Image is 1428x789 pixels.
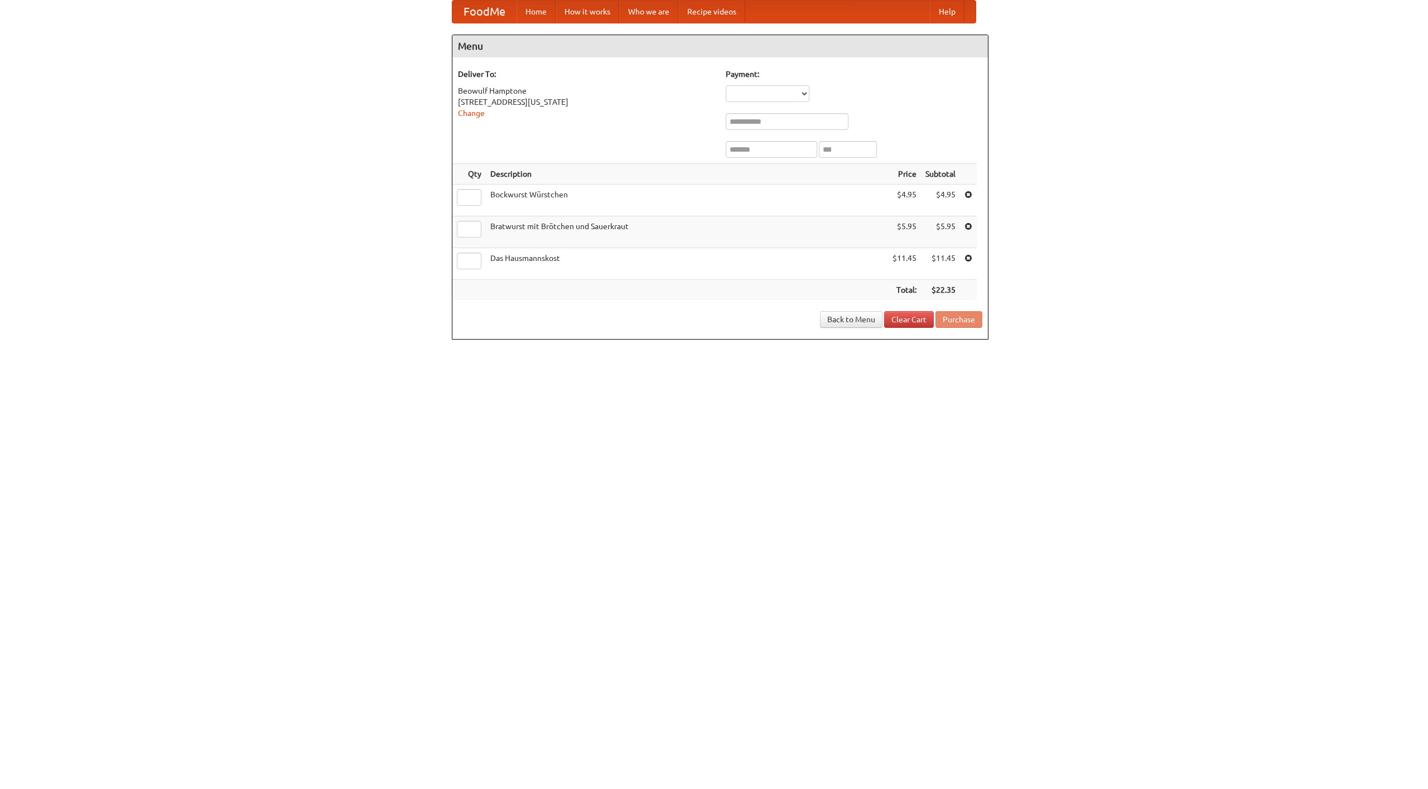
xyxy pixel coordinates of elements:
[888,280,921,301] th: Total:
[452,35,988,57] h4: Menu
[486,164,888,185] th: Description
[486,248,888,280] td: Das Hausmannskost
[458,85,715,96] div: Beowulf Hamptone
[888,185,921,216] td: $4.95
[921,248,960,280] td: $11.45
[458,96,715,108] div: [STREET_ADDRESS][US_STATE]
[486,185,888,216] td: Bockwurst Würstchen
[888,216,921,248] td: $5.95
[486,216,888,248] td: Bratwurst mit Brötchen und Sauerkraut
[820,311,882,328] a: Back to Menu
[888,164,921,185] th: Price
[517,1,556,23] a: Home
[935,311,982,328] button: Purchase
[884,311,934,328] a: Clear Cart
[921,164,960,185] th: Subtotal
[888,248,921,280] td: $11.45
[458,109,485,118] a: Change
[921,280,960,301] th: $22.35
[726,69,982,80] h5: Payment:
[452,164,486,185] th: Qty
[619,1,678,23] a: Who we are
[678,1,745,23] a: Recipe videos
[930,1,964,23] a: Help
[458,69,715,80] h5: Deliver To:
[556,1,619,23] a: How it works
[452,1,517,23] a: FoodMe
[921,185,960,216] td: $4.95
[921,216,960,248] td: $5.95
